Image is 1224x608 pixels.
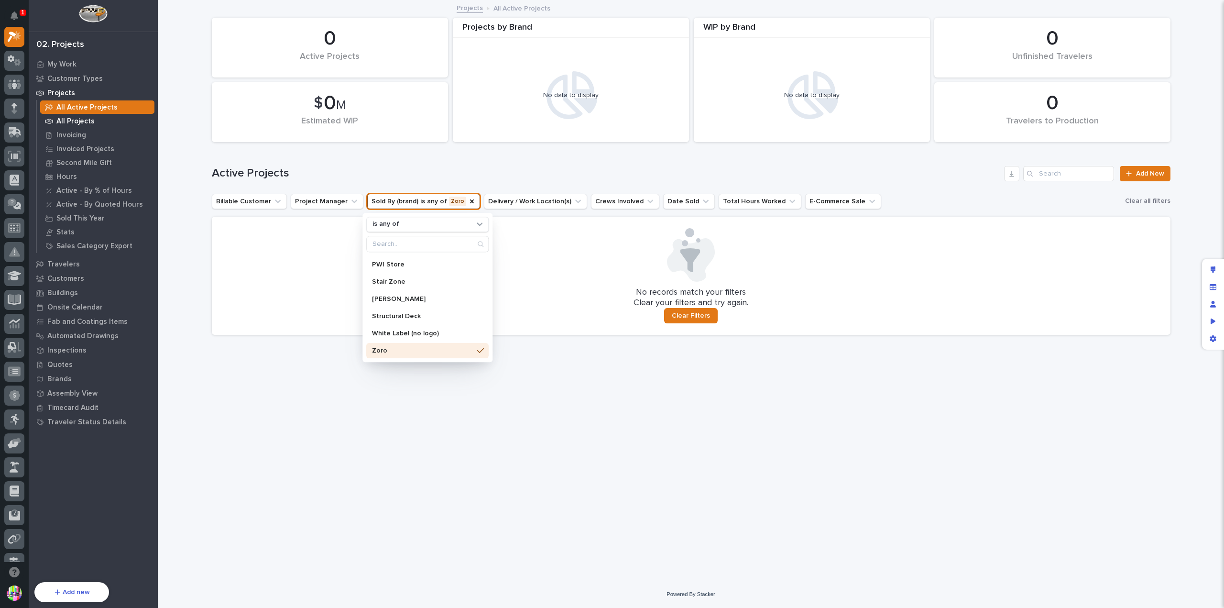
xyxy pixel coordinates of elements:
[29,357,158,372] a: Quotes
[1204,261,1222,278] div: Edit layout
[79,163,83,171] span: •
[29,329,158,343] a: Automated Drawings
[228,27,432,51] div: 0
[4,6,24,26] button: Notifications
[29,86,158,100] a: Projects
[47,332,119,341] p: Automated Drawings
[1204,313,1222,330] div: Preview as
[1204,278,1222,296] div: Manage fields and data
[10,38,174,53] p: Welcome 👋
[10,106,27,123] img: 1736555164131-43832dd5-751b-4058-ba23-39d91318e5a0
[21,9,24,16] p: 1
[29,71,158,86] a: Customer Types
[1125,197,1170,205] span: Clear all filters
[484,194,587,209] button: Delivery / Work Location(s)
[56,117,95,126] p: All Projects
[47,375,72,384] p: Brands
[19,189,27,197] img: 1736555164131-43832dd5-751b-4058-ba23-39d91318e5a0
[951,91,1154,115] div: 0
[29,343,158,357] a: Inspections
[10,154,25,169] img: Brittany
[29,415,158,429] a: Traveler Status Details
[85,163,104,171] span: [DATE]
[47,389,98,398] p: Assembly View
[367,194,480,209] button: Sold By (brand)
[10,9,29,28] img: Stacker
[37,100,158,114] a: All Active Projects
[291,194,363,209] button: Project Manager
[43,106,157,116] div: Start new chat
[37,239,158,253] a: Sales Category Export
[56,159,112,167] p: Second Mile Gift
[37,184,158,197] a: Active - By % of Hours
[56,242,132,251] p: Sales Category Export
[29,286,158,300] a: Buildings
[1204,330,1222,347] div: App settings
[47,346,87,355] p: Inspections
[6,225,56,242] a: 📖Help Docs
[37,128,158,142] a: Invoicing
[67,252,116,259] a: Powered byPylon
[1136,170,1164,177] span: Add New
[47,318,128,326] p: Fab and Coatings Items
[79,189,83,197] span: •
[228,52,432,72] div: Active Projects
[47,75,103,83] p: Customer Types
[372,221,399,229] p: is any of
[36,40,84,50] div: 02. Projects
[458,91,684,99] div: No data to display
[37,198,158,211] a: Active - By Quoted Hours
[37,225,158,239] a: Stats
[29,400,158,415] a: Timecard Audit
[453,22,689,38] div: Projects by Brand
[1023,166,1114,181] input: Search
[29,314,158,329] a: Fab and Coatings Items
[163,109,174,121] button: Start new chat
[19,164,27,171] img: 1736555164131-43832dd5-751b-4058-ba23-39d91318e5a0
[694,22,930,38] div: WIP by Brand
[12,11,24,27] div: Notifications1
[56,131,86,140] p: Invoicing
[29,271,158,286] a: Customers
[372,261,473,268] p: PWI Store
[37,142,158,155] a: Invoiced Projects
[10,230,17,237] div: 📖
[664,308,718,323] button: Clear Filters
[805,194,881,209] button: E-Commerce Sale
[10,180,25,195] img: Brittany Wendell
[663,194,715,209] button: Date Sold
[4,583,24,603] button: users-avatar
[47,404,98,412] p: Timecard Audit
[366,236,489,252] div: Search
[56,145,114,154] p: Invoiced Projects
[37,156,158,169] a: Second Mile Gift
[372,347,473,354] p: Zoro
[4,562,24,582] button: Open support chat
[85,189,104,197] span: [DATE]
[951,116,1154,136] div: Travelers to Production
[212,194,287,209] button: Billable Customer
[10,139,64,147] div: Past conversations
[457,2,483,13] a: Projects
[951,27,1154,51] div: 0
[47,303,103,312] p: Onsite Calendar
[951,52,1154,72] div: Unfinished Travelers
[56,200,143,209] p: Active - By Quoted Hours
[212,166,1001,180] h1: Active Projects
[372,330,473,337] p: White Label (no logo)
[19,229,52,238] span: Help Docs
[29,257,158,271] a: Travelers
[20,106,37,123] img: 4614488137333_bcb353cd0bb836b1afe7_72.png
[47,60,76,69] p: My Work
[56,173,77,181] p: Hours
[29,386,158,400] a: Assembly View
[324,93,336,113] span: 0
[493,2,550,13] p: All Active Projects
[29,57,158,71] a: My Work
[372,296,473,302] p: [PERSON_NAME]
[37,211,158,225] a: Sold This Year
[56,103,118,112] p: All Active Projects
[367,236,488,252] input: Search
[10,53,174,68] p: How can we help?
[634,298,748,309] p: Clear your filters and try again.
